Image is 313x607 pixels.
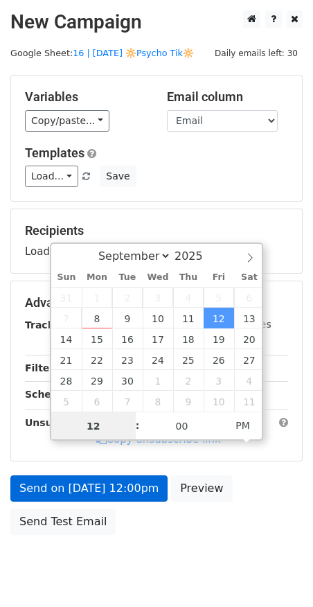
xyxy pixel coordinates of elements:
h5: Variables [25,89,146,105]
span: September 30, 2025 [112,370,143,391]
span: Tue [112,273,143,282]
span: September 17, 2025 [143,328,173,349]
span: September 13, 2025 [234,308,265,328]
small: Google Sheet: [10,48,194,58]
strong: Unsubscribe [25,417,93,428]
span: September 20, 2025 [234,328,265,349]
iframe: Chat Widget [244,540,313,607]
span: September 26, 2025 [204,349,234,370]
h5: Recipients [25,223,288,238]
strong: Tracking [25,319,71,331]
span: October 7, 2025 [112,391,143,412]
span: September 15, 2025 [82,328,112,349]
input: Minute [140,412,224,440]
span: Fri [204,273,234,282]
h5: Email column [167,89,288,105]
span: October 11, 2025 [234,391,265,412]
span: September 9, 2025 [112,308,143,328]
span: September 21, 2025 [51,349,82,370]
span: September 11, 2025 [173,308,204,328]
span: September 3, 2025 [143,287,173,308]
span: September 25, 2025 [173,349,204,370]
button: Save [100,166,136,187]
a: Load... [25,166,78,187]
span: September 6, 2025 [234,287,265,308]
label: UTM Codes [217,317,271,332]
span: September 16, 2025 [112,328,143,349]
span: September 23, 2025 [112,349,143,370]
span: Click to toggle [224,412,262,439]
a: Send on [DATE] 12:00pm [10,475,168,502]
span: August 31, 2025 [51,287,82,308]
span: October 4, 2025 [234,370,265,391]
span: September 1, 2025 [82,287,112,308]
span: September 5, 2025 [204,287,234,308]
h5: Advanced [25,295,288,310]
span: October 5, 2025 [51,391,82,412]
div: Loading... [25,223,288,259]
span: October 10, 2025 [204,391,234,412]
span: Wed [143,273,173,282]
input: Hour [51,412,136,440]
span: October 1, 2025 [143,370,173,391]
span: September 2, 2025 [112,287,143,308]
span: September 29, 2025 [82,370,112,391]
span: October 3, 2025 [204,370,234,391]
span: October 6, 2025 [82,391,112,412]
span: September 27, 2025 [234,349,265,370]
span: September 19, 2025 [204,328,234,349]
strong: Schedule [25,389,75,400]
span: Sat [234,273,265,282]
a: Daily emails left: 30 [210,48,303,58]
span: September 18, 2025 [173,328,204,349]
a: 16 | [DATE] 🔆Psycho Tik🔆 [73,48,194,58]
span: September 14, 2025 [51,328,82,349]
span: September 8, 2025 [82,308,112,328]
span: September 7, 2025 [51,308,82,328]
span: October 8, 2025 [143,391,173,412]
a: Copy unsubscribe link [96,433,221,446]
span: September 24, 2025 [143,349,173,370]
span: September 10, 2025 [143,308,173,328]
span: October 9, 2025 [173,391,204,412]
span: : [136,412,140,439]
input: Year [171,249,221,263]
a: Preview [171,475,232,502]
a: Copy/paste... [25,110,109,132]
span: September 12, 2025 [204,308,234,328]
span: September 4, 2025 [173,287,204,308]
span: Mon [82,273,112,282]
span: September 28, 2025 [51,370,82,391]
span: September 22, 2025 [82,349,112,370]
h2: New Campaign [10,10,303,34]
span: Daily emails left: 30 [210,46,303,61]
strong: Filters [25,362,60,373]
span: Sun [51,273,82,282]
span: October 2, 2025 [173,370,204,391]
a: Templates [25,146,84,160]
a: Send Test Email [10,509,116,535]
span: Thu [173,273,204,282]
